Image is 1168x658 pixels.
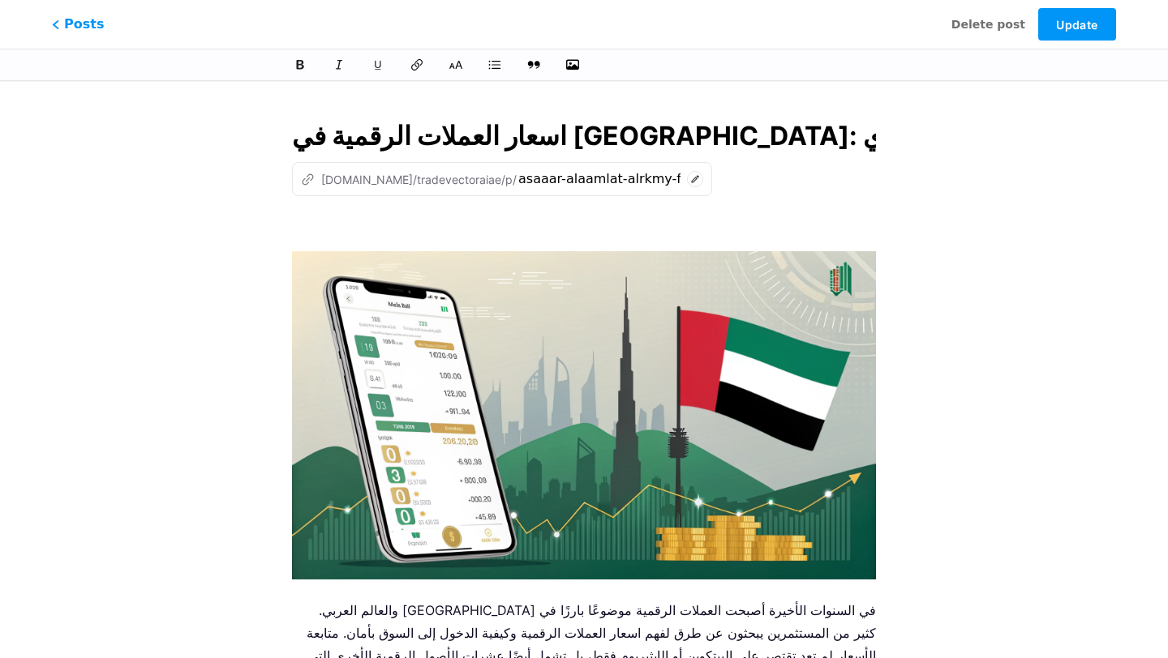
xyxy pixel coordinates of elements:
[1056,18,1097,32] span: Update
[292,251,876,579] img: اسعار العملات الرقمية في الإمارات: دليلك لمتابعة الأسعار وأين تشتري
[951,16,1025,33] span: Delete post
[292,117,876,156] input: Title
[951,8,1025,41] button: Delete post
[52,15,104,34] span: Posts
[301,171,517,188] div: [DOMAIN_NAME]/tradevectoraiae/p/
[1038,8,1116,41] button: Update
